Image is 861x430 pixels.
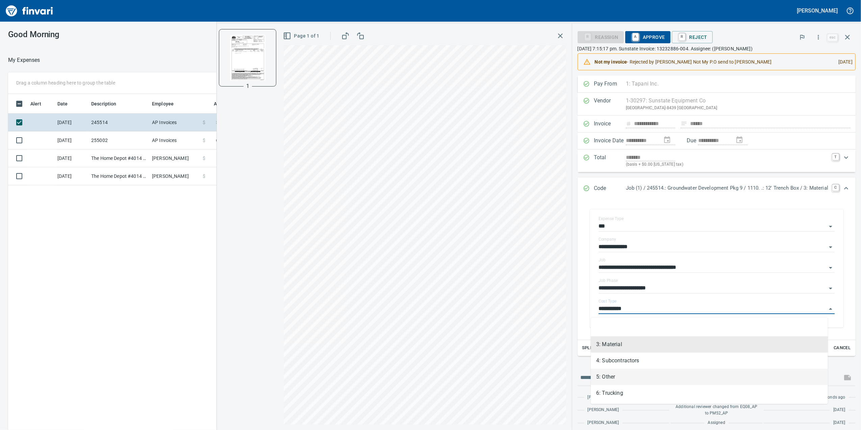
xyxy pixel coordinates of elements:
[203,173,205,180] span: $
[578,200,856,356] div: Expand
[626,161,828,168] p: (basis + $0.00 [US_STATE] tax)
[599,299,617,303] label: Cost Type
[8,30,223,39] h3: Good Morning
[225,35,271,81] img: Page 1
[578,34,624,40] div: Reassign
[214,100,231,108] span: Amount
[833,344,851,352] span: Cancel
[203,137,205,144] span: $
[91,100,117,108] span: Description
[599,237,616,241] label: Company
[282,30,322,42] button: Page 1 of 1
[810,394,845,401] span: a few seconds ago
[57,100,77,108] span: Date
[149,167,200,185] td: [PERSON_NAME]
[88,114,149,132] td: 245514
[833,56,853,68] div: [DATE]
[795,30,810,45] button: Flag
[826,263,835,272] button: Open
[149,132,200,149] td: AP Invoices
[55,114,88,132] td: [DATE]
[595,56,833,68] div: - Rejected by [PERSON_NAME] Not My P.O send to [PERSON_NAME]
[599,258,606,262] label: Job
[594,153,626,168] p: Total
[591,369,828,385] li: 5: Other
[677,31,707,43] span: Reject
[8,56,40,64] nav: breadcrumb
[826,284,835,293] button: Open
[578,177,856,200] div: Expand
[631,31,665,43] span: Approve
[16,79,115,86] p: Drag a column heading here to group the table
[588,420,619,426] span: [PERSON_NAME]
[152,100,182,108] span: Employee
[833,407,845,413] span: [DATE]
[591,385,828,401] li: 6: Trucking
[832,153,839,160] a: T
[588,394,619,401] span: [PERSON_NAME]
[826,29,856,45] span: Close invoice
[672,31,713,43] button: RReject
[4,3,55,19] img: Finvari
[55,149,88,167] td: [DATE]
[30,100,41,108] span: Alert
[91,100,125,108] span: Description
[828,34,838,41] a: esc
[246,82,249,90] p: 1
[149,114,200,132] td: AP Invoices
[88,132,149,149] td: 255002
[591,336,828,353] li: 3: Material
[8,56,40,64] p: My Expenses
[679,33,685,41] a: R
[595,59,627,65] strong: Not my invoice
[588,407,619,413] span: [PERSON_NAME]
[599,217,624,221] label: Expense Type
[149,149,200,167] td: [PERSON_NAME]
[833,420,845,426] span: [DATE]
[582,344,607,352] span: Split Code
[152,100,174,108] span: Employee
[795,5,839,16] button: [PERSON_NAME]
[57,100,68,108] span: Date
[578,149,856,172] div: Expand
[625,31,670,43] button: AApprove
[708,420,725,426] span: Assigned
[216,119,231,126] span: 546.00
[55,132,88,149] td: [DATE]
[284,32,319,40] span: Page 1 of 1
[832,184,839,191] a: C
[55,167,88,185] td: [DATE]
[203,119,205,126] span: $
[797,7,838,14] h5: [PERSON_NAME]
[831,343,853,353] button: Cancel
[839,369,856,386] span: This records your message into the invoice and notifies anyone mentioned
[30,100,50,108] span: Alert
[594,184,626,193] p: Code
[632,33,639,41] a: A
[811,30,826,45] button: More
[203,155,205,162] span: $
[599,279,618,283] label: Job Phase
[826,222,835,231] button: Open
[591,353,828,369] li: 4: Subcontractors
[205,100,231,108] span: Amount
[626,184,828,192] p: Job (1) / 245514.: Groundwater Development Pkg 9 / 1110. .: 12' Trench Box / 3: Material
[88,149,149,167] td: The Home Depot #4014 [GEOGRAPHIC_DATA] OR
[580,343,609,353] button: Split Code
[826,242,835,252] button: Open
[674,404,759,417] span: Additional reviewer changed from EQ08_AP to PM52_AP
[88,167,149,185] td: The Home Depot #4014 [GEOGRAPHIC_DATA] OR
[216,137,231,144] span: 650.00
[578,45,856,52] p: [DATE] 7:15:17 pm. Sunstate Invoice: 13232886-004. Assignee: ([PERSON_NAME])
[826,304,835,314] button: Close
